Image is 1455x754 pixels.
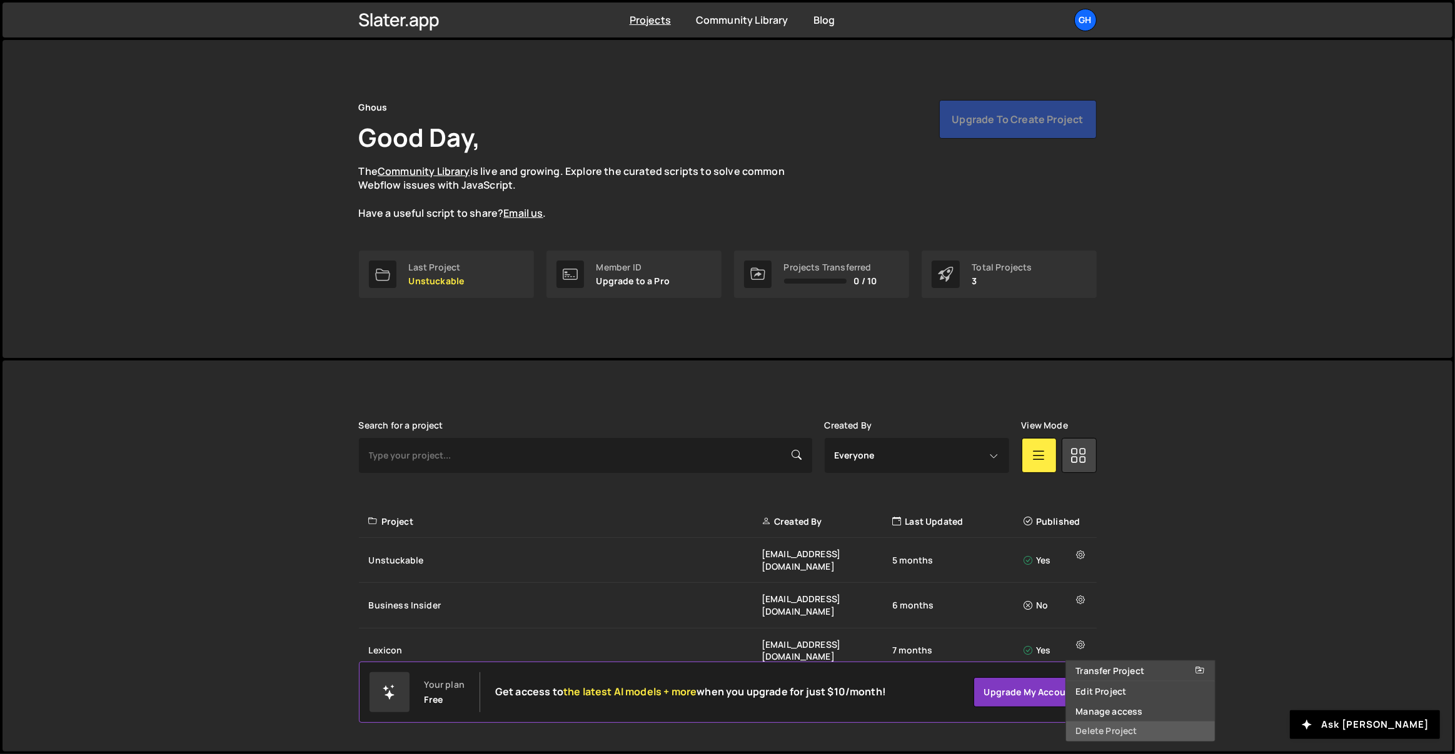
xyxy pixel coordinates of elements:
[409,276,465,286] p: Unstuckable
[359,251,534,298] a: Last Project Unstuckable
[825,420,872,430] label: Created By
[495,686,886,698] h2: Get access to when you upgrade for just $10/month!
[359,120,480,154] h1: Good Day,
[503,206,543,220] a: Email us
[369,599,762,612] div: Business Insider
[1066,701,1215,721] a: Manage access
[1024,599,1089,612] div: No
[892,554,1023,567] div: 5 months
[369,554,762,567] div: Unstuckable
[1024,644,1089,657] div: Yes
[1024,554,1089,567] div: Yes
[359,164,809,221] p: The is live and growing. Explore the curated scripts to solve common Webflow issues with JavaScri...
[1074,9,1097,31] a: Gh
[762,593,892,617] div: [EMAIL_ADDRESS][DOMAIN_NAME]
[696,13,788,27] a: Community Library
[974,677,1086,707] a: Upgrade my account
[425,695,443,705] div: Free
[813,13,835,27] a: Blog
[359,100,388,115] div: Ghous
[892,515,1023,528] div: Last Updated
[854,276,877,286] span: 0 / 10
[1066,681,1215,701] a: Edit Project
[892,644,1023,657] div: 7 months
[762,515,892,528] div: Created By
[563,685,697,698] span: the latest AI models + more
[359,538,1097,583] a: Unstuckable [EMAIL_ADDRESS][DOMAIN_NAME] 5 months Yes
[359,583,1097,628] a: Business Insider [EMAIL_ADDRESS][DOMAIN_NAME] 6 months No
[409,262,465,272] div: Last Project
[597,262,670,272] div: Member ID
[359,438,812,473] input: Type your project...
[630,13,671,27] a: Projects
[1022,420,1068,430] label: View Mode
[972,276,1032,286] p: 3
[972,262,1032,272] div: Total Projects
[762,548,892,572] div: [EMAIL_ADDRESS][DOMAIN_NAME]
[1290,710,1440,739] button: Ask [PERSON_NAME]
[369,644,762,657] div: Lexicon
[784,262,877,272] div: Projects Transferred
[359,420,443,430] label: Search for a project
[425,680,465,690] div: Your plan
[1066,660,1215,680] a: Transfer Project
[762,638,892,663] div: [EMAIL_ADDRESS][DOMAIN_NAME]
[892,599,1023,612] div: 6 months
[1024,515,1089,528] div: Published
[369,515,762,528] div: Project
[1066,721,1215,741] a: Delete Project
[359,628,1097,673] a: Lexicon [EMAIL_ADDRESS][DOMAIN_NAME] 7 months Yes
[597,276,670,286] p: Upgrade to a Pro
[378,164,470,178] a: Community Library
